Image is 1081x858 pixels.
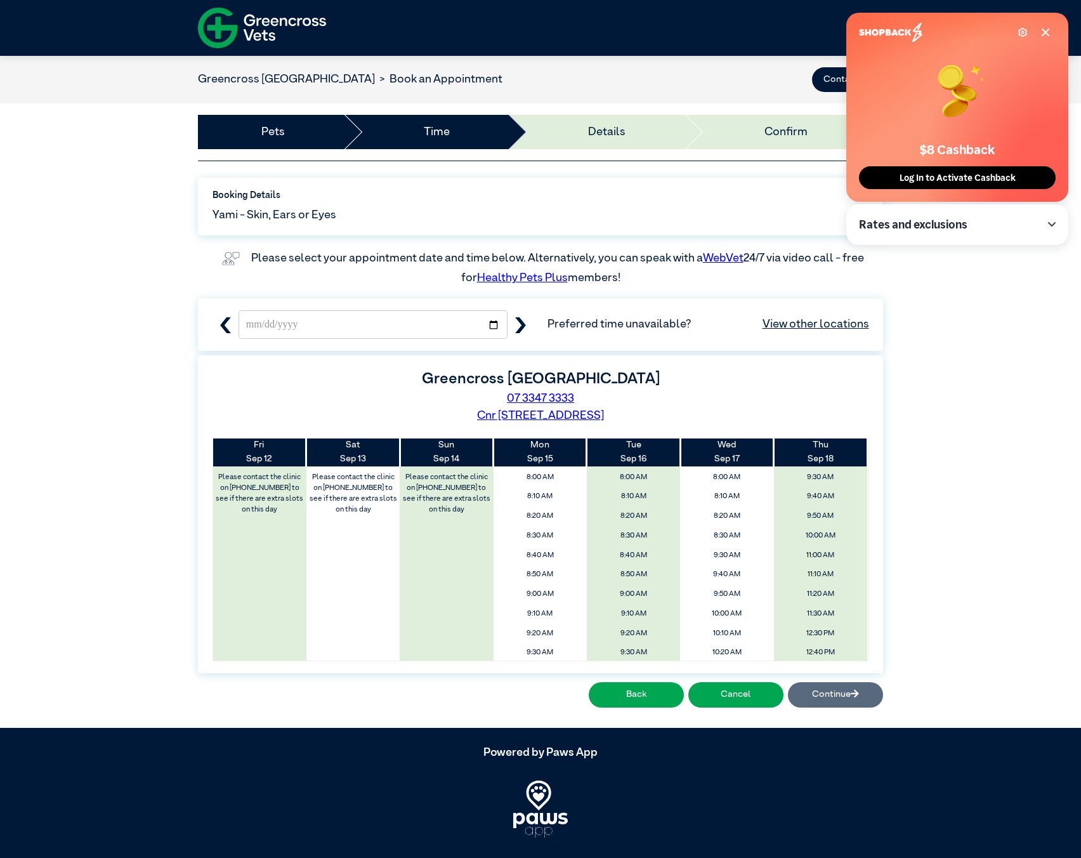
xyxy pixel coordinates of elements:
[589,682,684,708] button: Back
[422,371,660,386] label: Greencross [GEOGRAPHIC_DATA]
[778,605,863,622] span: 11:30 AM
[680,439,773,466] th: Sep 17
[591,586,676,603] span: 9:00 AM
[477,410,604,421] a: Cnr [STREET_ADDRESS]
[685,645,770,661] span: 10:20 AM
[774,439,867,466] th: Sep 18
[591,489,676,505] span: 8:10 AM
[497,586,583,603] span: 9:00 AM
[685,469,770,485] span: 8:00 AM
[685,489,770,505] span: 8:10 AM
[688,682,783,708] button: Cancel
[587,439,680,466] th: Sep 16
[685,527,770,544] span: 8:30 AM
[778,645,863,661] span: 12:40 PM
[685,605,770,622] span: 10:00 AM
[497,567,583,583] span: 8:50 AM
[198,746,883,760] h5: Powered by Paws App
[494,439,587,466] th: Sep 15
[213,439,306,466] th: Sep 12
[703,253,744,264] a: WebVet
[306,439,400,466] th: Sep 13
[513,781,568,838] img: PawsApp
[778,567,863,583] span: 11:10 AM
[424,124,450,141] a: Time
[497,508,583,525] span: 8:20 AM
[591,469,676,485] span: 8:00 AM
[214,469,305,518] label: Please contact the clinic on [PHONE_NUMBER] to see if there are extra slots on this day
[591,605,676,622] span: 9:10 AM
[591,527,676,544] span: 8:30 AM
[213,207,336,224] span: Yami - Skin, Ears or Eyes
[778,508,863,525] span: 9:50 AM
[198,3,326,53] img: f-logo
[778,547,863,564] span: 11:00 AM
[778,586,863,603] span: 11:20 AM
[198,74,375,85] a: Greencross [GEOGRAPHIC_DATA]
[261,124,285,141] a: Pets
[401,469,492,518] label: Please contact the clinic on [PHONE_NUMBER] to see if there are extra slots on this day
[591,508,676,525] span: 8:20 AM
[812,67,883,93] button: Contact Us
[778,469,863,485] span: 9:30 AM
[591,645,676,661] span: 9:30 AM
[198,71,502,88] nav: breadcrumb
[547,316,869,333] span: Preferred time unavailable?
[685,508,770,525] span: 8:20 AM
[477,272,568,284] a: Healthy Pets Plus
[497,645,583,661] span: 9:30 AM
[497,605,583,622] span: 9:10 AM
[685,567,770,583] span: 9:40 AM
[497,527,583,544] span: 8:30 AM
[497,625,583,642] span: 9:20 AM
[213,189,869,203] label: Booking Details
[685,625,770,642] span: 10:10 AM
[778,625,863,642] span: 12:30 PM
[685,586,770,603] span: 9:50 AM
[497,469,583,485] span: 8:00 AM
[507,393,574,404] a: 07 3347 3333
[778,527,863,544] span: 10:00 AM
[400,439,493,466] th: Sep 14
[591,567,676,583] span: 8:50 AM
[778,489,863,505] span: 9:40 AM
[375,71,502,88] li: Book an Appointment
[217,247,244,270] img: vet
[591,625,676,642] span: 9:20 AM
[763,316,869,333] a: View other locations
[591,547,676,564] span: 8:40 AM
[497,489,583,505] span: 8:10 AM
[251,253,866,284] label: Please select your appointment date and time below. Alternatively, you can speak with a 24/7 via ...
[685,547,770,564] span: 9:30 AM
[497,547,583,564] span: 8:40 AM
[308,469,399,518] label: Please contact the clinic on [PHONE_NUMBER] to see if there are extra slots on this day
